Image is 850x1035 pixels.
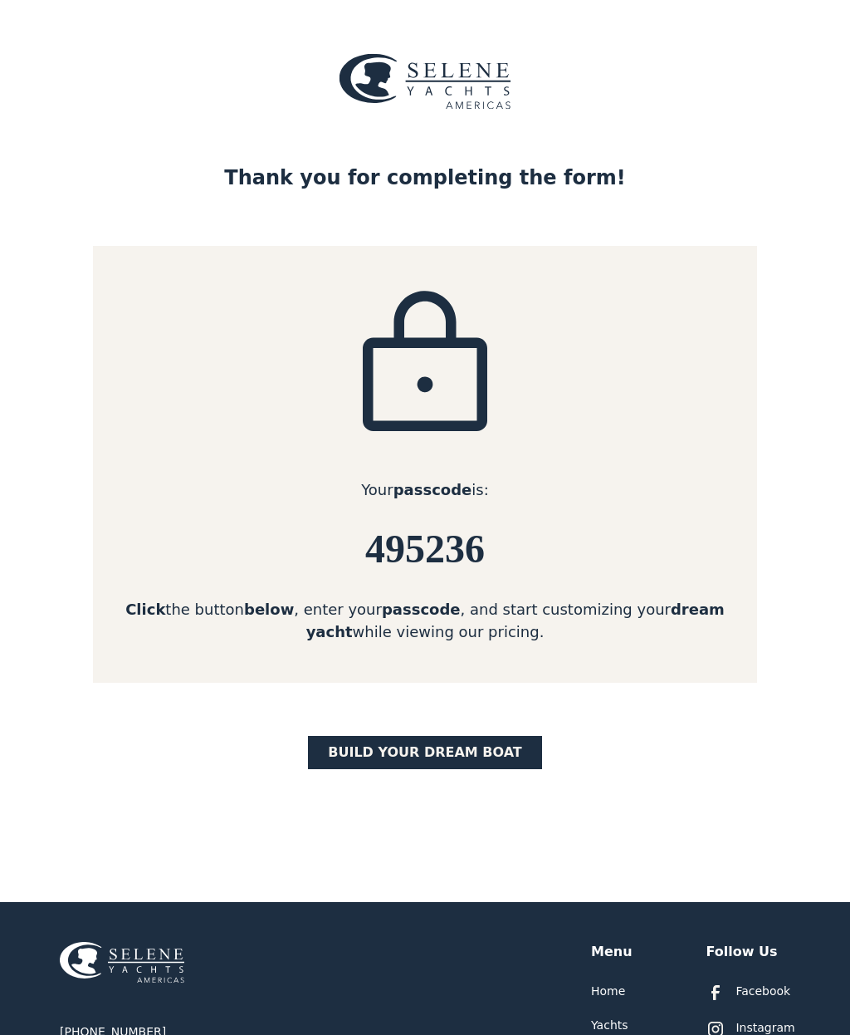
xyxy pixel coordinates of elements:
[393,481,472,498] strong: passcode
[244,601,294,618] strong: below
[125,601,165,618] strong: Click
[591,983,625,1000] a: Home
[382,601,461,618] strong: passcode
[308,736,542,769] a: BUILD yOUR dream boat
[93,478,757,501] div: Your is:
[339,53,511,110] img: logo
[93,598,757,643] div: the button , enter your , and start customizing your while viewing our pricing.
[306,601,725,640] strong: dream yacht
[706,942,777,962] div: Follow Us
[342,286,508,452] img: icon
[591,1017,628,1034] a: Yachts
[224,163,625,193] div: Thank you for completing the form!
[93,527,757,571] h6: 495236
[706,983,790,1003] a: Facebook
[735,983,790,1000] div: Facebook
[591,942,633,962] div: Menu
